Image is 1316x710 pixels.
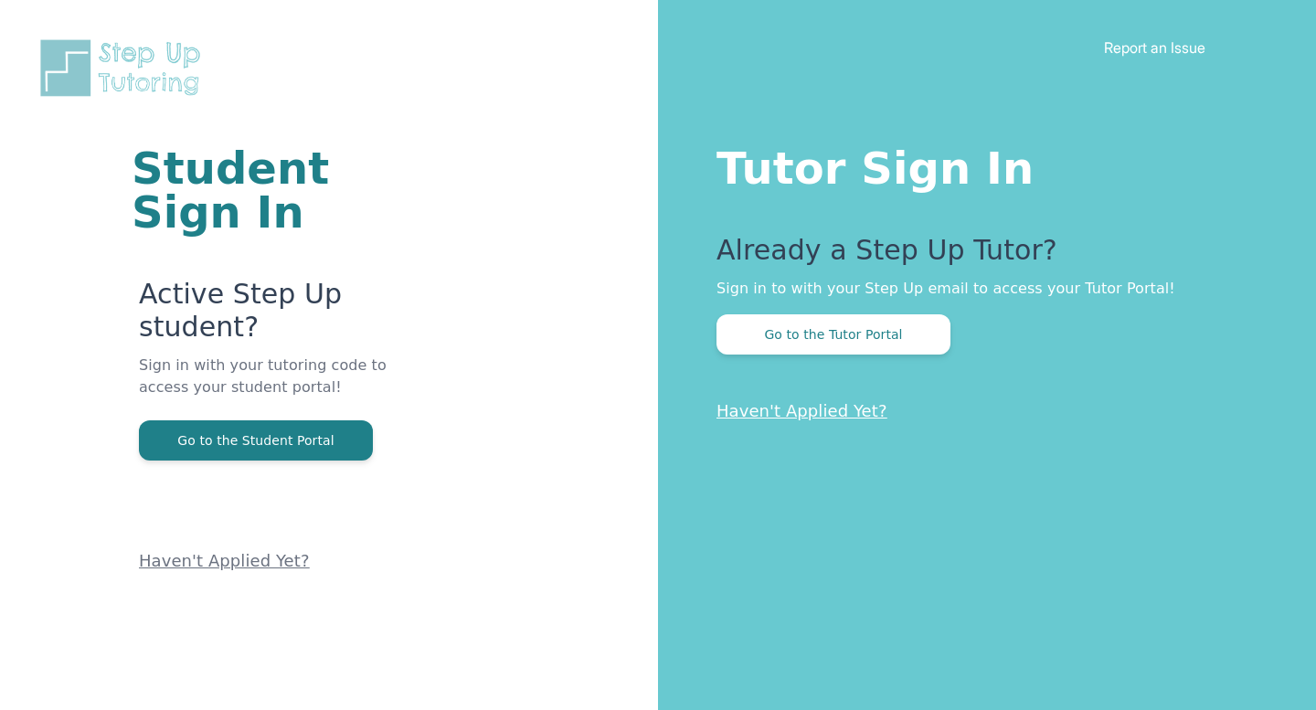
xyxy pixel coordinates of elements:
p: Already a Step Up Tutor? [716,234,1243,278]
button: Go to the Tutor Portal [716,314,950,355]
p: Sign in to with your Step Up email to access your Tutor Portal! [716,278,1243,300]
a: Go to the Tutor Portal [716,325,950,343]
h1: Tutor Sign In [716,139,1243,190]
a: Haven't Applied Yet? [716,401,887,420]
h1: Student Sign In [132,146,439,234]
a: Haven't Applied Yet? [139,551,310,570]
a: Go to the Student Portal [139,431,373,449]
p: Active Step Up student? [139,278,439,355]
a: Report an Issue [1104,38,1205,57]
img: Step Up Tutoring horizontal logo [37,37,212,100]
button: Go to the Student Portal [139,420,373,461]
p: Sign in with your tutoring code to access your student portal! [139,355,439,420]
